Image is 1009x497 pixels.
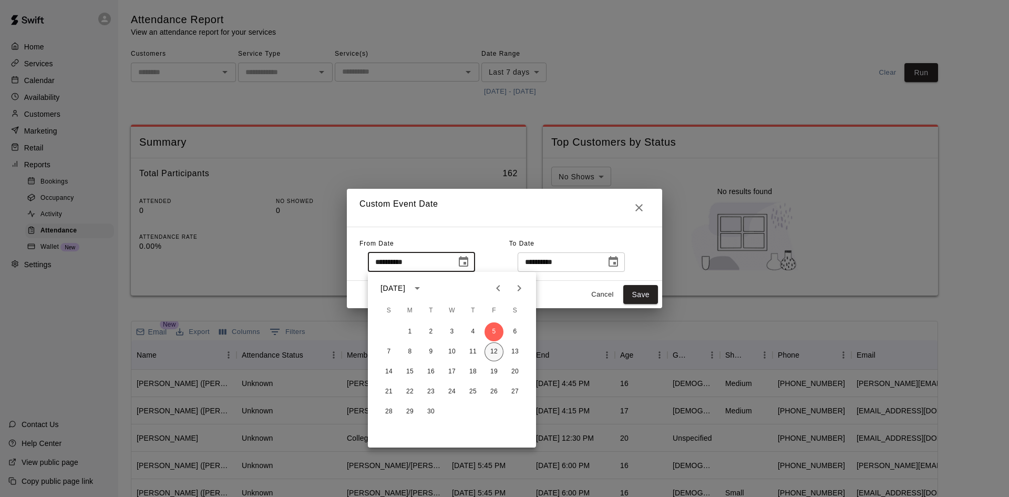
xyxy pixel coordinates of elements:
button: 30 [421,402,440,421]
button: Save [623,285,658,305]
button: 7 [379,342,398,361]
button: 29 [400,402,419,421]
span: Monday [400,300,419,321]
button: 4 [464,322,482,341]
button: Next month [509,278,530,299]
button: 17 [442,362,461,381]
button: 9 [421,342,440,361]
button: Cancel [585,287,619,303]
button: 27 [506,382,524,401]
button: Choose date, selected date is Sep 5, 2025 [453,251,474,272]
button: calendar view is open, switch to year view [408,279,426,297]
button: 20 [506,362,524,381]
button: 23 [421,382,440,401]
button: 2 [421,322,440,341]
button: 10 [442,342,461,361]
span: From Date [359,240,394,247]
button: 6 [506,322,524,341]
span: Sunday [379,300,398,321]
span: Saturday [506,300,524,321]
button: 28 [379,402,398,421]
span: Thursday [464,300,482,321]
button: Close [629,197,650,218]
span: Tuesday [421,300,440,321]
button: 1 [400,322,419,341]
button: 22 [400,382,419,401]
button: 24 [442,382,461,401]
button: 15 [400,362,419,381]
button: 11 [464,342,482,361]
div: [DATE] [380,283,405,294]
button: 14 [379,362,398,381]
span: To Date [509,240,534,247]
button: Choose date, selected date is Sep 12, 2025 [603,251,624,272]
button: Previous month [488,278,509,299]
button: 5 [485,322,503,341]
button: 13 [506,342,524,361]
span: Wednesday [442,300,461,321]
button: 12 [485,342,503,361]
button: 21 [379,382,398,401]
button: 8 [400,342,419,361]
button: 19 [485,362,503,381]
button: 18 [464,362,482,381]
button: 26 [485,382,503,401]
h2: Custom Event Date [347,189,662,227]
button: 3 [442,322,461,341]
button: 25 [464,382,482,401]
button: 16 [421,362,440,381]
span: Friday [485,300,503,321]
